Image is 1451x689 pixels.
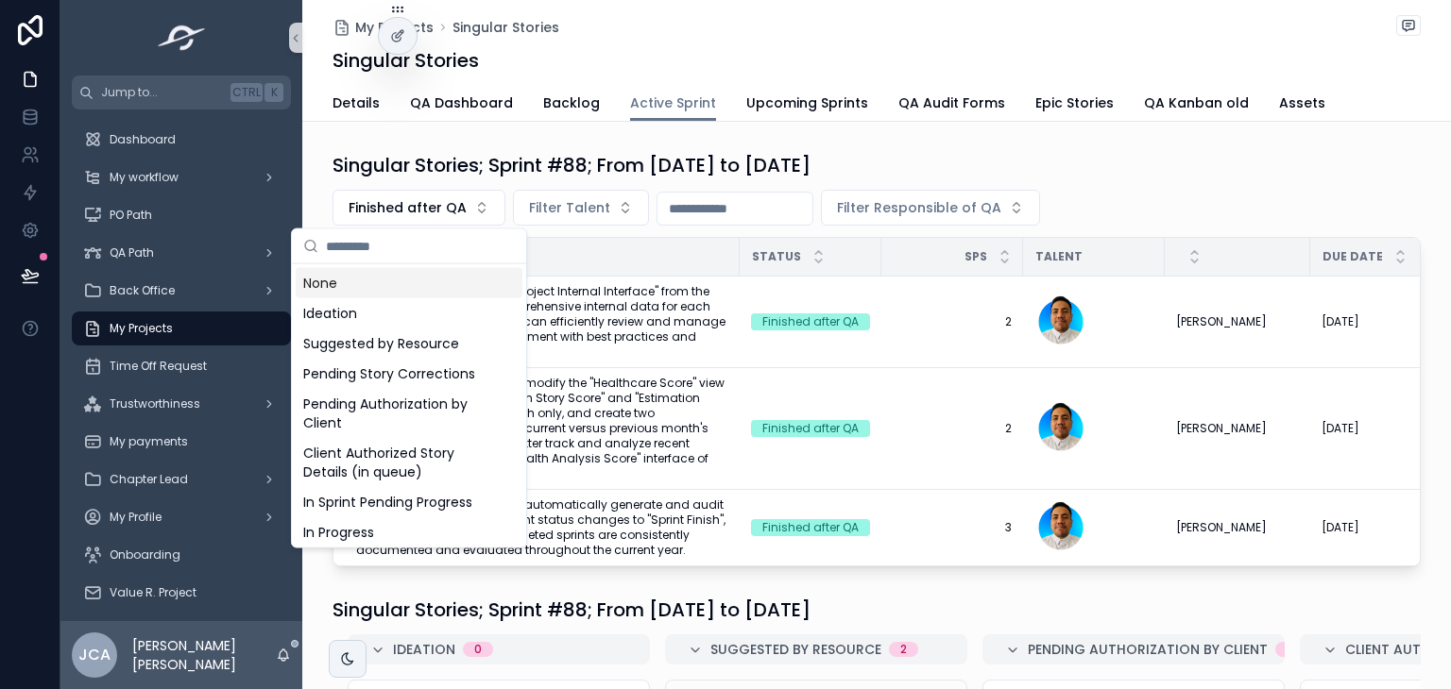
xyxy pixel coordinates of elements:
[821,190,1040,226] button: Select Button
[1322,520,1441,535] a: [DATE]
[110,208,152,223] span: PO Path
[1322,421,1441,436] a: [DATE]
[72,425,291,459] a: My payments
[762,313,859,330] div: Finished after QA
[349,198,467,217] span: Finished after QA
[110,245,154,260] span: QA Path
[543,86,600,124] a: Backlog
[333,152,811,178] h1: Singular Stories; Sprint #88; From [DATE] to [DATE]
[513,190,649,226] button: Select Button
[110,321,173,336] span: My Projects
[751,313,870,330] a: Finished after QA
[78,644,111,666] span: JCA
[110,510,162,525] span: My Profile
[410,86,513,124] a: QA Dashboard
[543,93,600,112] span: Backlog
[893,314,1012,329] span: 2
[333,47,479,74] h1: Singular Stories
[1035,249,1083,264] span: Talent
[898,86,1005,124] a: QA Audit Forms
[333,597,811,623] h1: Singular Stories; Sprint #88; From [DATE] to [DATE]
[110,359,207,374] span: Time Off Request
[630,93,716,112] span: Active Sprint
[356,376,728,481] a: As a Product Owner, I want to modify the "Healthcare Score" view to display the average "Written ...
[964,249,987,264] span: SPs
[110,283,175,298] span: Back Office
[1028,640,1268,659] span: Pending Authorization by Client
[1176,314,1267,329] span: [PERSON_NAME]
[296,389,522,438] div: Pending Authorization by Client
[1176,421,1299,436] a: [PERSON_NAME]
[710,640,881,659] span: Suggested by Resource
[1035,93,1114,112] span: Epic Stories
[746,93,868,112] span: Upcoming Sprints
[72,576,291,610] a: Value R. Project
[110,472,188,487] span: Chapter Lead
[72,236,291,270] a: QA Path
[72,462,291,496] a: Chapter Lead
[266,85,282,100] span: K
[110,547,180,563] span: Onboarding
[474,642,482,657] div: 0
[110,585,196,600] span: Value R. Project
[152,23,212,53] img: App logo
[1322,421,1359,436] span: [DATE]
[1176,421,1267,436] span: [PERSON_NAME]
[1322,314,1359,329] span: [DATE]
[746,86,868,124] a: Upcoming Sprints
[630,86,716,122] a: Active Sprint
[393,640,455,659] span: Ideation
[893,421,1012,436] a: 2
[762,420,859,437] div: Finished after QA
[72,274,291,308] a: Back Office
[333,18,434,37] a: My Projects
[296,328,522,359] div: Suggested by Resource
[1322,520,1359,535] span: [DATE]
[900,642,907,657] div: 2
[752,249,801,264] span: Status
[333,93,380,112] span: Details
[72,123,291,157] a: Dashboard
[1035,86,1114,124] a: Epic Stories
[72,198,291,232] a: PO Path
[837,198,1001,217] span: Filter Responsible of QA
[110,170,179,185] span: My workflow
[110,132,176,147] span: Dashboard
[898,93,1005,112] span: QA Audit Forms
[1279,86,1325,124] a: Assets
[72,311,291,345] a: My Projects
[333,86,380,124] a: Details
[762,519,859,536] div: Finished after QA
[751,519,870,536] a: Finished after QA
[1176,520,1267,535] span: [PERSON_NAME]
[110,434,188,449] span: My payments
[101,85,223,100] span: Jump to...
[529,198,610,217] span: Filter Talent
[1176,314,1299,329] a: [PERSON_NAME]
[356,284,728,360] a: As a PO, I want to access a "Project Internal Interface" from the Projects section to view compre...
[452,18,559,37] a: Singular Stories
[296,359,522,389] div: Pending Story Corrections
[296,487,522,517] div: In Sprint Pending Progress
[72,500,291,534] a: My Profile
[1144,93,1249,112] span: QA Kanban old
[72,538,291,572] a: Onboarding
[893,520,1012,535] a: 3
[296,438,522,487] div: Client Authorized Story Details (in queue)
[60,109,302,621] div: scrollable content
[296,298,522,328] div: Ideation
[72,387,291,421] a: Trustworthiness
[72,76,291,109] button: Jump to...CtrlK
[356,497,728,558] a: As a Product Owner, I want to automatically generate and audit a TLDR summary when a sprint statu...
[1176,520,1299,535] a: [PERSON_NAME]
[355,18,434,37] span: My Projects
[110,396,200,412] span: Trustworthiness
[1323,249,1383,264] span: Due Date
[296,517,522,547] div: In Progress
[72,160,291,194] a: My workflow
